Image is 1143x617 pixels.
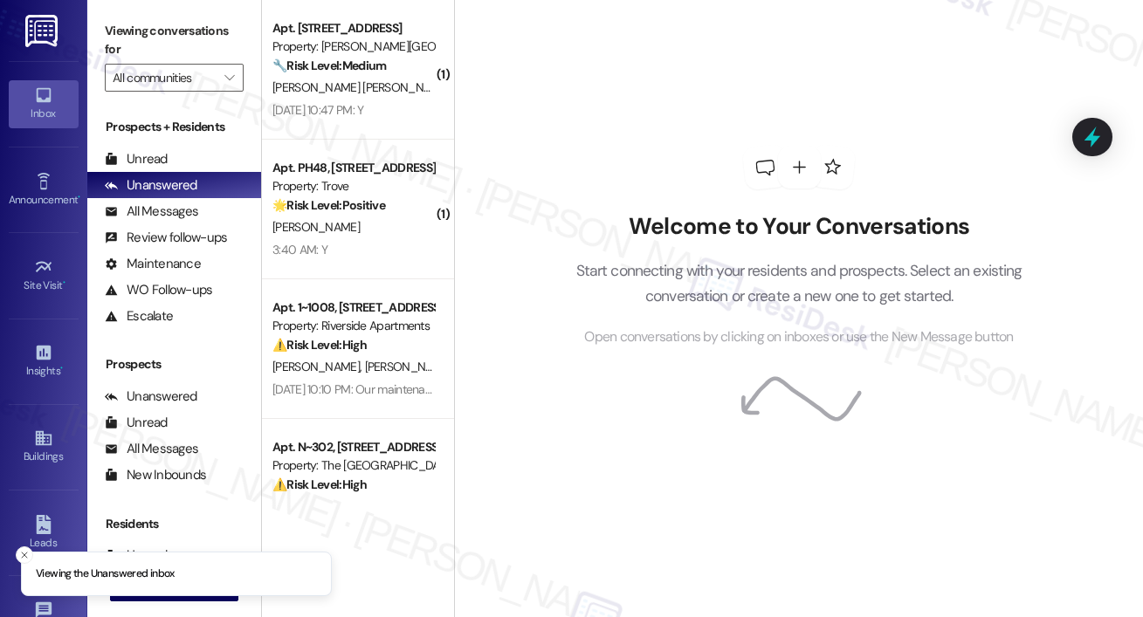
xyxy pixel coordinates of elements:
a: Insights • [9,338,79,385]
input: All communities [113,64,216,92]
div: Unread [105,150,168,168]
div: Property: The [GEOGRAPHIC_DATA] [272,456,434,475]
div: Review follow-ups [105,229,227,247]
div: Property: Riverside Apartments [272,317,434,335]
a: Buildings [9,423,79,470]
div: Unanswered [105,176,197,195]
strong: 🔧 Risk Level: Medium [272,58,386,73]
div: Apt. N~302, [STREET_ADDRESS] [272,438,434,456]
span: Open conversations by clicking on inboxes or use the New Message button [584,326,1013,348]
img: ResiDesk Logo [25,15,61,47]
div: Maintenance [105,255,201,273]
span: [PERSON_NAME] [272,219,360,235]
span: [PERSON_NAME] [365,359,452,374]
div: All Messages [105,440,198,458]
strong: ⚠️ Risk Level: High [272,337,367,353]
div: [DATE] 10:47 PM: Y [272,102,363,118]
p: Viewing the Unanswered inbox [36,566,175,582]
i:  [224,71,234,85]
p: Start connecting with your residents and prospects. Select an existing conversation or create a n... [549,258,1049,308]
div: Prospects + Residents [87,118,261,136]
h2: Welcome to Your Conversations [549,213,1049,241]
span: • [78,191,80,203]
strong: ⚠️ Risk Level: High [272,476,367,492]
label: Viewing conversations for [105,17,244,64]
div: Apt. 1~1008, [STREET_ADDRESS] [272,298,434,317]
div: Unanswered [105,387,197,406]
a: Site Visit • [9,252,79,299]
button: Close toast [16,546,33,564]
strong: 🌟 Risk Level: Positive [272,197,385,213]
a: Inbox [9,80,79,127]
div: Unread [105,414,168,432]
span: [PERSON_NAME] [PERSON_NAME] [272,79,450,95]
div: Residents [87,515,261,533]
a: Leads [9,510,79,557]
div: Escalate [105,307,173,326]
div: WO Follow-ups [105,281,212,299]
span: • [60,362,63,374]
div: 3:40 AM: Y [272,242,327,257]
div: All Messages [105,202,198,221]
div: Apt. [STREET_ADDRESS] [272,19,434,38]
div: Prospects [87,355,261,374]
span: [PERSON_NAME] [272,359,365,374]
span: • [63,277,65,289]
div: Apt. PH48, [STREET_ADDRESS][PERSON_NAME] [272,159,434,177]
div: New Inbounds [105,466,206,484]
div: Property: [PERSON_NAME][GEOGRAPHIC_DATA] [272,38,434,56]
div: Property: Trove [272,177,434,195]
